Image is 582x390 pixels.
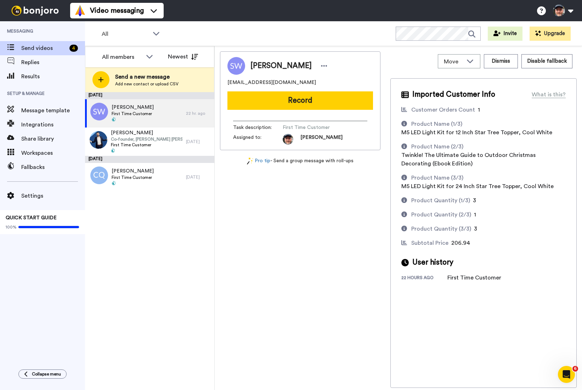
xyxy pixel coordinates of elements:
[401,275,447,282] div: 22 hours ago
[163,50,203,64] button: Newest
[112,111,154,117] span: First Time Customer
[21,120,85,129] span: Integrations
[102,30,149,38] span: All
[112,104,154,111] span: [PERSON_NAME]
[401,183,554,189] span: M5 LED Light Kit for 24 Inch Star Tree Topper, Cool White
[401,130,552,135] span: M5 LED Light Kit for 12 Inch Star Tree Topper, Cool White
[220,157,380,165] div: - Send a group message with roll-ups
[411,225,471,233] div: Product Quantity (3/3)
[115,73,179,81] span: Send a new message
[572,366,578,372] span: 6
[401,152,536,166] span: Twinkle! The Ultimate Guide to Outdoor Christmas Decorating (Ebook Edition)
[32,371,61,377] span: Collapse menu
[283,134,293,145] img: c9e61f06-a2a7-4bd0-b835-92eaf7e5258a-1746723632.jpg
[521,54,572,68] button: Disable fallback
[233,124,283,131] span: Task description :
[411,106,475,114] div: Customer Orders Count
[90,6,144,16] span: Video messaging
[412,89,495,100] span: Imported Customer Info
[186,174,211,180] div: [DATE]
[85,156,214,163] div: [DATE]
[21,58,85,67] span: Replies
[412,257,453,268] span: User history
[478,107,480,113] span: 1
[186,111,211,116] div: 22 hr. ago
[558,366,575,383] iframe: Intercom live chat
[411,196,470,205] div: Product Quantity (1/3)
[102,53,142,61] div: All members
[444,57,463,66] span: Move
[227,57,245,75] img: Image of Susan Weaver
[300,134,343,145] span: [PERSON_NAME]
[90,131,107,149] img: c42b2054-0412-4e8b-adaf-ac9e12cd3307.jpg
[9,6,62,16] img: bj-logo-header-white.svg
[111,129,182,136] span: [PERSON_NAME]
[247,157,270,165] a: Pro tip
[411,210,471,219] div: Product Quantity (2/3)
[21,149,85,157] span: Workspaces
[21,44,67,52] span: Send videos
[111,136,182,142] span: Co-founder, [PERSON_NAME] [PERSON_NAME], P.C.
[447,273,501,282] div: First Time Customer
[21,106,85,115] span: Message template
[484,54,518,68] button: Dismiss
[115,81,179,87] span: Add new contact or upload CSV
[227,79,316,86] span: [EMAIL_ADDRESS][DOMAIN_NAME]
[112,175,154,180] span: First Time Customer
[451,240,470,246] span: 206.94
[21,163,85,171] span: Fallbacks
[250,61,312,71] span: [PERSON_NAME]
[69,45,78,52] div: 4
[85,92,214,99] div: [DATE]
[6,224,17,230] span: 100%
[90,103,108,120] img: sw.png
[488,27,522,41] button: Invite
[473,198,476,203] span: 3
[227,91,373,110] button: Record
[411,239,448,247] div: Subtotal Price
[411,142,463,151] div: Product Name (2/3)
[233,134,283,145] span: Assigned to:
[474,212,476,217] span: 1
[532,90,566,99] div: What is this?
[18,369,67,379] button: Collapse menu
[21,192,85,200] span: Settings
[530,27,571,41] button: Upgrade
[21,72,85,81] span: Results
[411,174,463,182] div: Product Name (3/3)
[6,215,57,220] span: QUICK START GUIDE
[112,168,154,175] span: [PERSON_NAME]
[186,139,211,145] div: [DATE]
[21,135,85,143] span: Share library
[247,157,253,165] img: magic-wand.svg
[90,166,108,184] img: cq.png
[411,120,462,128] div: Product Name (1/3)
[474,226,477,232] span: 3
[283,124,350,131] span: First Time Customer
[74,5,86,16] img: vm-color.svg
[111,142,182,148] span: First Time Customer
